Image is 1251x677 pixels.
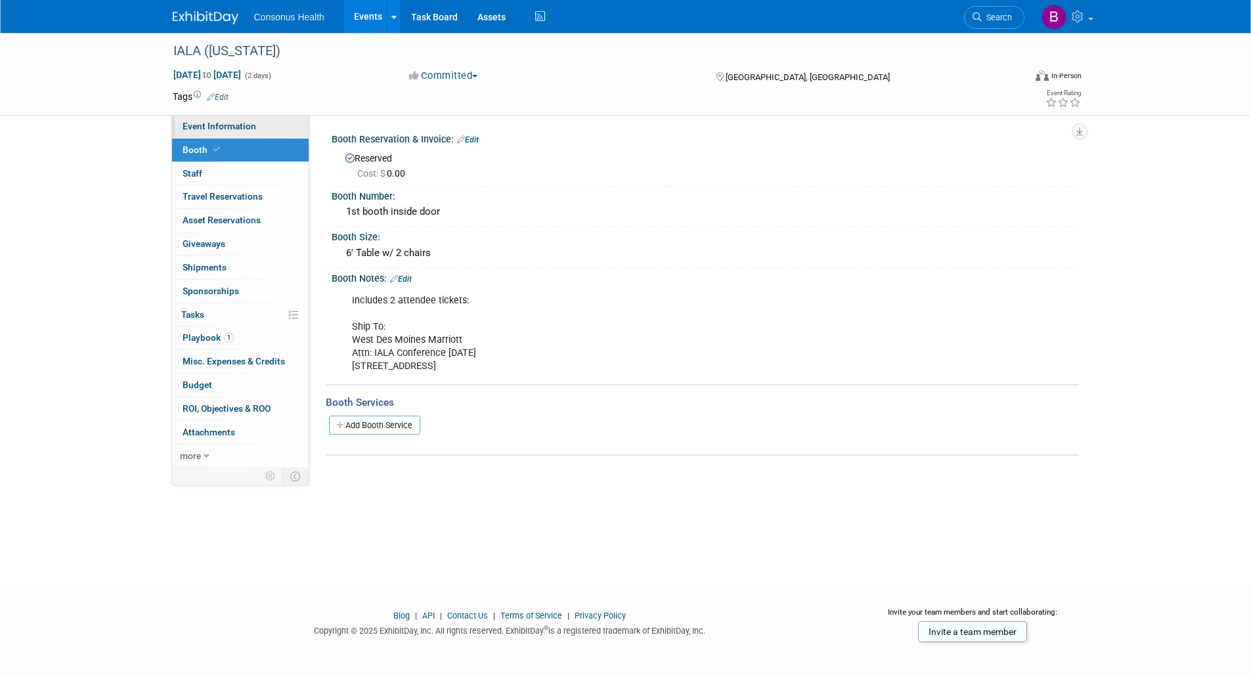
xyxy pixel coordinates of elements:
span: Misc. Expenses & Credits [183,356,285,366]
div: Event Format [947,68,1082,88]
span: Asset Reservations [183,215,261,225]
div: 1st booth inside door [341,202,1069,222]
a: Sponsorships [172,280,309,303]
img: ExhibitDay [173,11,238,24]
div: Booth Number: [332,186,1079,203]
a: Edit [207,93,229,102]
a: Terms of Service [500,611,562,621]
div: Booth Services [326,395,1079,410]
a: Contact Us [447,611,488,621]
span: 0.00 [357,168,410,179]
a: Tasks [172,303,309,326]
span: [DATE] [DATE] [173,69,242,81]
sup: ® [544,624,548,632]
img: Bridget Crane [1042,5,1066,30]
td: Toggle Event Tabs [282,468,309,485]
span: more [180,450,201,461]
span: [GEOGRAPHIC_DATA], [GEOGRAPHIC_DATA] [726,72,890,82]
div: Copyright © 2025 ExhibitDay, Inc. All rights reserved. ExhibitDay is a registered trademark of Ex... [173,622,848,637]
span: Sponsorships [183,286,239,296]
span: Cost: $ [357,168,387,179]
i: Booth reservation complete [213,146,220,153]
a: Staff [172,162,309,185]
td: Tags [173,90,229,103]
span: | [412,611,420,621]
span: Booth [183,144,223,155]
span: Search [982,12,1012,22]
a: Search [964,6,1024,29]
a: Giveaways [172,232,309,255]
span: | [564,611,573,621]
a: Add Booth Service [329,416,420,435]
span: Event Information [183,121,256,131]
a: Asset Reservations [172,209,309,232]
div: Booth Reservation & Invoice: [332,129,1079,146]
div: Event Rating [1045,90,1081,97]
a: Budget [172,374,309,397]
div: In-Person [1051,71,1082,81]
span: Attachments [183,427,235,437]
span: 1 [224,333,234,343]
div: Booth Size: [332,227,1079,244]
a: Edit [457,135,479,144]
a: ROI, Objectives & ROO [172,397,309,420]
div: Includes 2 attendee tickets: Ship To: West Des Moines Marriott Attn: IALA Conference [DATE] [STRE... [343,288,934,380]
a: Blog [393,611,410,621]
a: Event Information [172,115,309,138]
a: Shipments [172,256,309,279]
button: Committed [405,69,483,83]
a: Travel Reservations [172,185,309,208]
a: Playbook1 [172,326,309,349]
span: Travel Reservations [183,191,263,202]
a: Invite a team member [918,621,1027,642]
span: Tasks [181,309,204,320]
a: Attachments [172,421,309,444]
div: Booth Notes: [332,269,1079,286]
td: Personalize Event Tab Strip [259,468,282,485]
a: Privacy Policy [575,611,626,621]
span: | [437,611,445,621]
div: 6' Table w/ 2 chairs [341,243,1069,263]
span: Consonus Health [254,12,324,22]
span: Shipments [183,262,227,273]
a: API [422,611,435,621]
span: Staff [183,168,202,179]
span: | [490,611,498,621]
span: ROI, Objectives & ROO [183,403,271,414]
span: to [201,70,213,80]
div: Invite your team members and start collaborating: [867,607,1079,626]
a: more [172,445,309,468]
a: Misc. Expenses & Credits [172,350,309,373]
span: (2 days) [244,72,271,80]
span: Playbook [183,332,234,343]
span: Giveaways [183,238,225,249]
img: Format-Inperson.png [1036,70,1049,81]
div: Reserved [341,148,1069,180]
div: IALA ([US_STATE]) [169,39,1005,63]
a: Booth [172,139,309,162]
span: Budget [183,380,212,390]
a: Edit [390,274,412,284]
